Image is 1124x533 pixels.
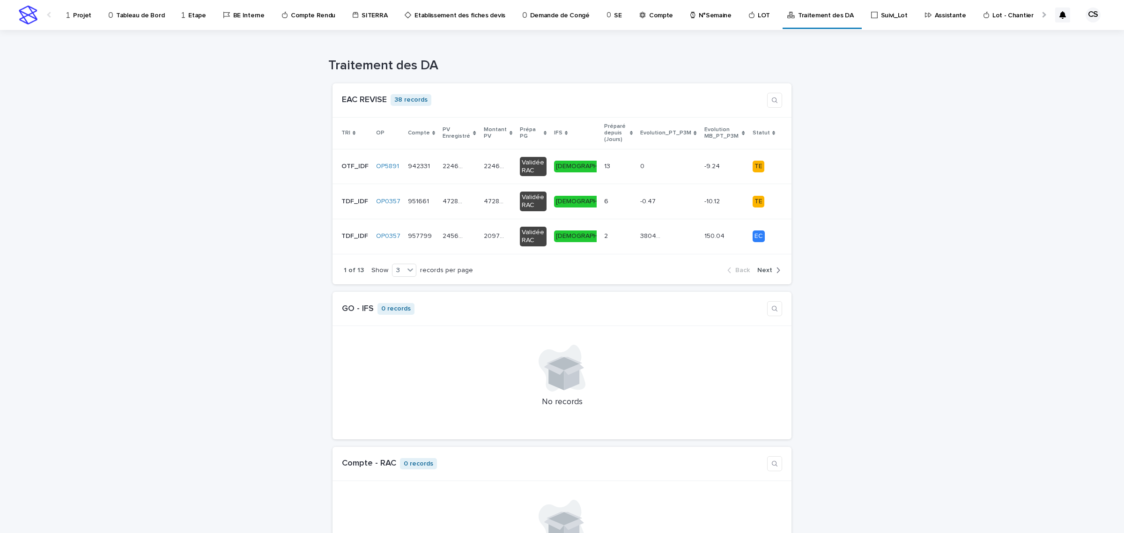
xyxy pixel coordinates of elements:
p: Statut [753,128,770,138]
button: Back [727,266,754,274]
div: [DEMOGRAPHIC_DATA] [554,161,628,172]
p: 38 records [391,94,431,106]
div: Validée RAC [520,192,547,211]
span: Next [757,267,772,274]
div: Validée RAC [520,227,547,246]
p: 1 of 13 [344,266,364,274]
p: PV Enregistré [443,125,471,142]
p: 150.04 [704,230,726,240]
p: 224621.02 [484,161,507,170]
p: 13 [604,161,612,170]
p: Compte [408,128,430,138]
p: 942331 [408,161,432,170]
p: -9.24 [704,161,722,170]
p: Evolution MB_PT_P3M [704,125,740,142]
a: EAC REVISE [342,96,387,104]
p: 245686.94 [443,230,466,240]
div: TE [753,161,764,172]
tr: TDF_IDFTDF_IDF OP0357 957799957799 245686.94245686.94 209758.14209758.14 Validée RAC[DEMOGRAPHIC_... [333,219,791,254]
div: [DEMOGRAPHIC_DATA] [554,196,628,207]
p: No records [338,397,786,407]
p: Show [371,266,388,274]
button: Next [754,266,780,274]
a: OP5891 [376,163,399,170]
a: Compte - RAC [342,459,396,467]
p: TRI [341,128,350,138]
p: -0.47 [640,196,658,206]
p: IFS [554,128,562,138]
p: 957799 [408,230,434,240]
div: 3 [392,266,404,275]
p: 472898.53 [443,196,466,206]
div: TE [753,196,764,207]
tr: TDF_IDFTDF_IDF OP0357 951661951661 472898.53472898.53 472898.53472898.53 Validée RAC[DEMOGRAPHIC_... [333,184,791,219]
p: Prépa PG [520,125,541,142]
img: stacker-logo-s-only.png [19,6,37,24]
div: Validée RAC [520,157,547,177]
p: OP [376,128,385,138]
p: TDF_IDF [341,230,370,240]
tr: OTF_IDFOTF_IDF OP5891 942331942331 224621.02224621.02 224621.02224621.02 Validée RAC[DEMOGRAPHIC_... [333,149,791,184]
p: 224621.02 [443,161,466,170]
p: 2 [604,230,610,240]
p: Montant PV [484,125,507,142]
p: 0 records [400,458,437,470]
p: records per page [420,266,473,274]
p: 951661 [408,196,431,206]
a: GO - IFS [342,304,374,313]
p: OTF_IDF [341,161,370,170]
div: [DEMOGRAPHIC_DATA] [554,230,628,242]
a: OP0357 [376,198,400,206]
p: TDF_IDF [341,196,370,206]
h1: Traitement des DA [328,58,787,74]
p: 6 [604,196,610,206]
p: -10.12 [704,196,722,206]
p: Evolution_PT_P3M [640,128,691,138]
div: CS [1086,7,1101,22]
p: 0 [640,161,646,170]
p: 472898.53 [484,196,507,206]
p: 38042.14 [640,230,663,240]
span: Back [735,267,750,274]
p: 0 records [377,303,414,315]
div: EC [753,230,765,242]
p: 209758.14 [484,230,507,240]
a: OP0357 [376,232,400,240]
p: Préparé depuis (Jours) [604,121,628,145]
